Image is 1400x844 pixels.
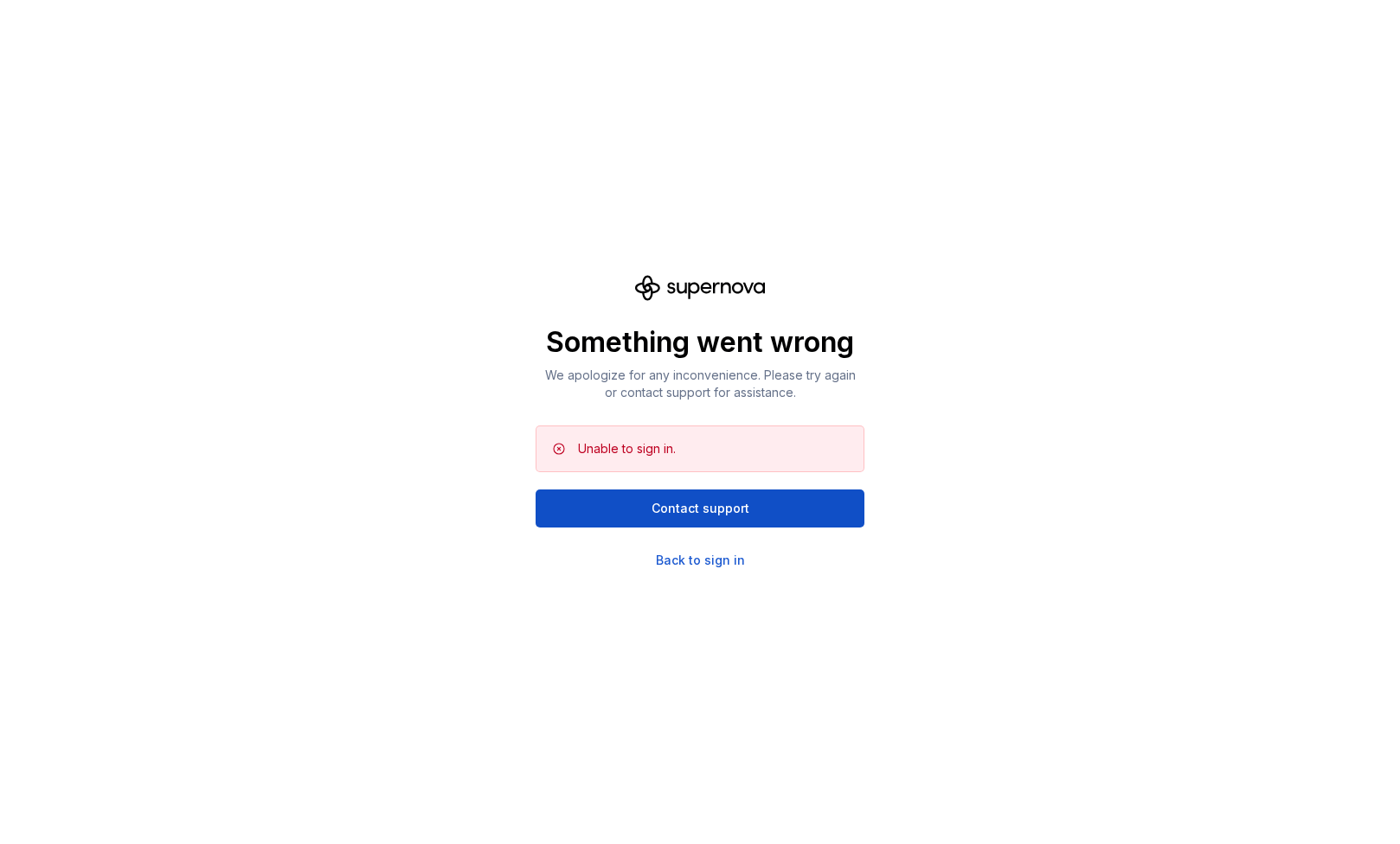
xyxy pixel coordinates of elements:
div: Unable to sign in. [578,440,676,457]
a: Back to sign in [656,552,745,569]
p: Something went wrong [536,325,864,360]
button: Contact support [536,489,864,527]
p: We apologize for any inconvenience. Please try again or contact support for assistance. [536,367,864,401]
span: Contact support [652,500,749,517]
